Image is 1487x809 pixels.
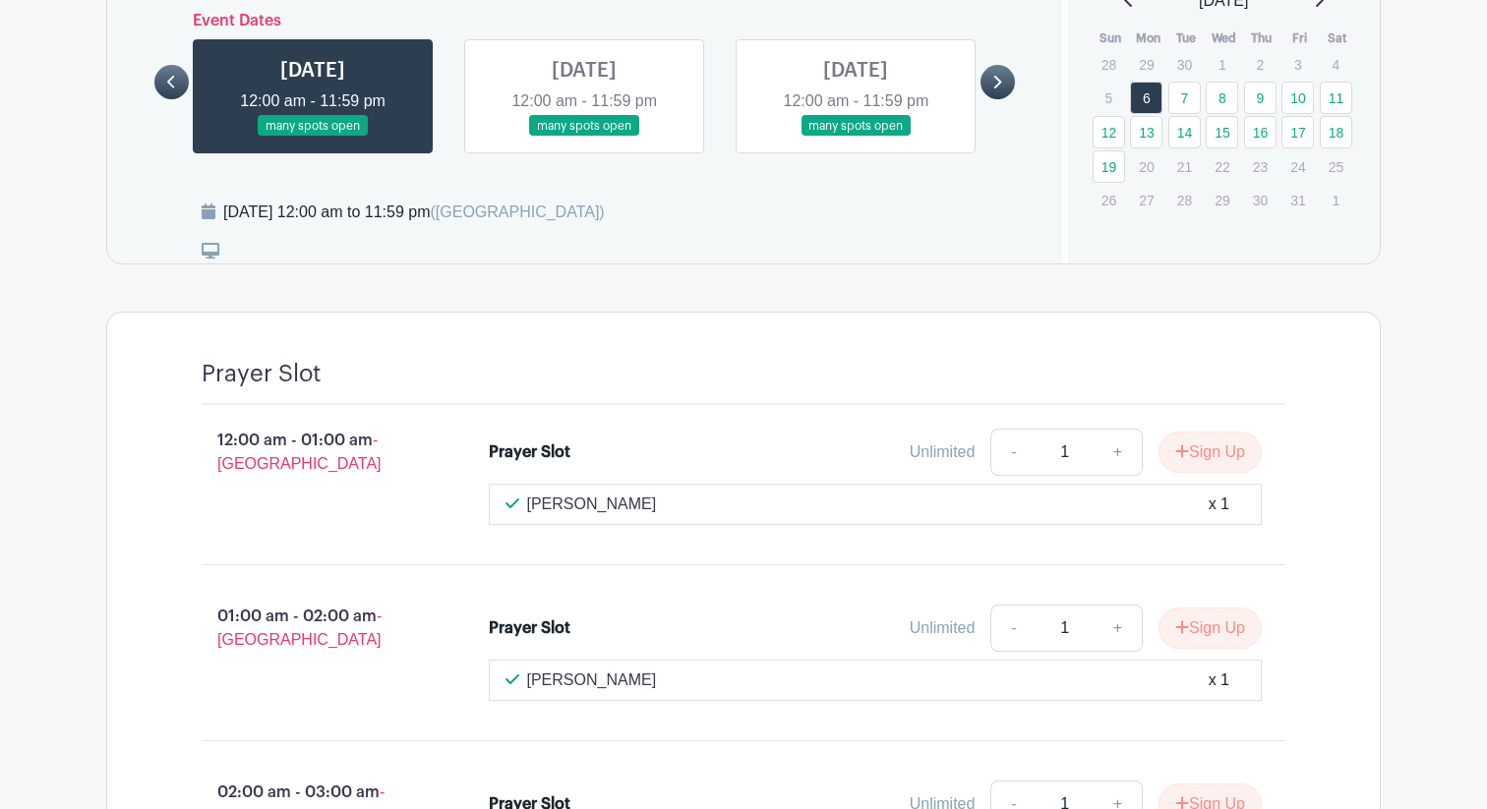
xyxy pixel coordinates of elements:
[1206,82,1238,114] a: 8
[1209,492,1229,516] div: x 1
[1130,151,1162,182] p: 20
[1281,116,1314,148] a: 17
[489,440,570,464] div: Prayer Slot
[1244,49,1277,80] p: 2
[1319,29,1357,48] th: Sat
[1168,49,1201,80] p: 30
[1244,82,1277,114] a: 9
[1159,432,1262,473] button: Sign Up
[1168,82,1201,114] a: 7
[1129,29,1167,48] th: Mon
[1168,151,1201,182] p: 21
[1167,29,1206,48] th: Tue
[1320,49,1352,80] p: 4
[527,668,657,692] p: [PERSON_NAME]
[1281,185,1314,215] p: 31
[1244,185,1277,215] p: 30
[1320,116,1352,148] a: 18
[1281,151,1314,182] p: 24
[1130,49,1162,80] p: 29
[1092,29,1130,48] th: Sun
[1094,429,1143,476] a: +
[1206,49,1238,80] p: 1
[1093,83,1125,113] p: 5
[1159,607,1262,649] button: Sign Up
[1093,49,1125,80] p: 28
[1130,185,1162,215] p: 27
[990,429,1036,476] a: -
[170,421,457,484] p: 12:00 am - 01:00 am
[489,616,570,640] div: Prayer Slot
[1243,29,1281,48] th: Thu
[1209,668,1229,692] div: x 1
[430,203,604,220] span: ([GEOGRAPHIC_DATA])
[1093,185,1125,215] p: 26
[1206,116,1238,148] a: 15
[1093,150,1125,183] a: 19
[1093,116,1125,148] a: 12
[1130,116,1162,148] a: 13
[1130,82,1162,114] a: 6
[1205,29,1243,48] th: Wed
[1168,116,1201,148] a: 14
[202,360,322,388] h4: Prayer Slot
[170,597,457,660] p: 01:00 am - 02:00 am
[1280,29,1319,48] th: Fri
[527,492,657,516] p: [PERSON_NAME]
[910,440,976,464] div: Unlimited
[1168,185,1201,215] p: 28
[1320,82,1352,114] a: 11
[1206,151,1238,182] p: 22
[223,201,605,224] div: [DATE] 12:00 am to 11:59 pm
[1094,605,1143,652] a: +
[189,12,981,30] h6: Event Dates
[1320,185,1352,215] p: 1
[1244,116,1277,148] a: 16
[1281,82,1314,114] a: 10
[990,605,1036,652] a: -
[1320,151,1352,182] p: 25
[910,616,976,640] div: Unlimited
[1281,49,1314,80] p: 3
[1244,151,1277,182] p: 23
[1206,185,1238,215] p: 29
